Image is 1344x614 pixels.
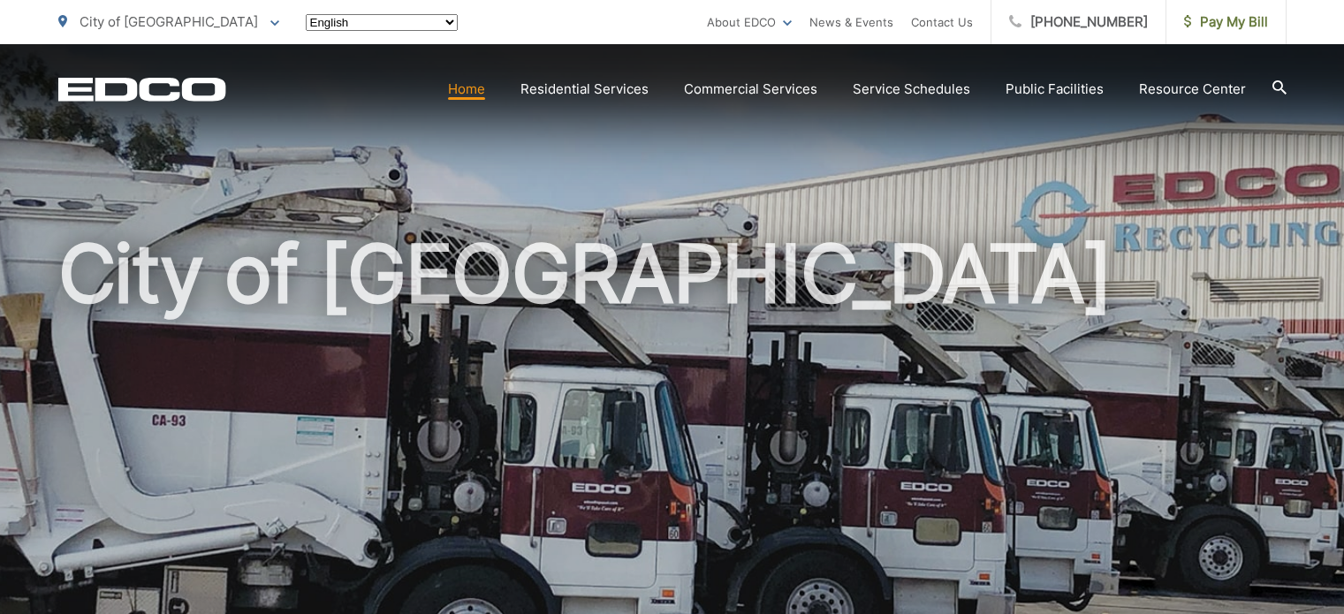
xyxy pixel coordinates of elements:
[911,11,973,33] a: Contact Us
[809,11,893,33] a: News & Events
[1184,11,1268,33] span: Pay My Bill
[684,79,817,100] a: Commercial Services
[58,77,226,102] a: EDCD logo. Return to the homepage.
[520,79,649,100] a: Residential Services
[707,11,792,33] a: About EDCO
[1139,79,1246,100] a: Resource Center
[1006,79,1104,100] a: Public Facilities
[306,14,458,31] select: Select a language
[853,79,970,100] a: Service Schedules
[80,13,258,30] span: City of [GEOGRAPHIC_DATA]
[448,79,485,100] a: Home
